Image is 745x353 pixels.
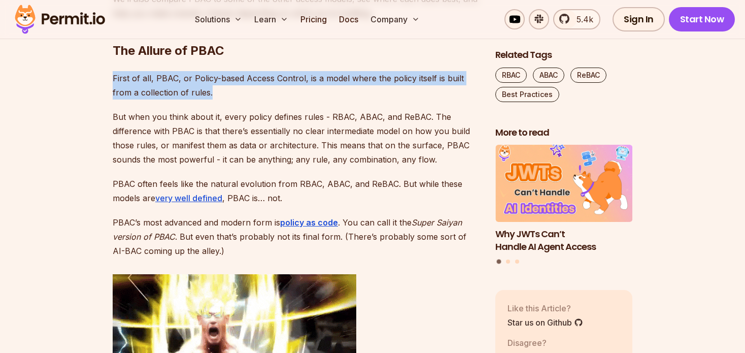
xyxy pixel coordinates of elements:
p: But when you think about it, every policy defines rules - RBAC, ABAC, and ReBAC. The difference w... [113,110,479,167]
p: First of all, PBAC, or Policy-based Access Control, is a model where the policy itself is built f... [113,71,479,100]
img: Why JWTs Can’t Handle AI Agent Access [495,145,632,222]
a: Docs [335,9,362,29]
a: Sign In [613,7,665,31]
button: Go to slide 1 [497,260,501,264]
p: PBAC often feels like the natural evolution from RBAC, ABAC, and ReBAC. But while these models ar... [113,177,479,205]
div: Posts [495,145,632,266]
span: 5.4k [570,13,593,25]
a: Pricing [296,9,331,29]
a: policy as code [280,217,338,228]
button: Learn [250,9,292,29]
a: RBAC [495,68,527,83]
button: Go to slide 3 [515,260,519,264]
a: Best Practices [495,87,559,102]
a: ReBAC [570,68,606,83]
a: Start Now [669,7,735,31]
em: Super Saiyan version of PBAC [113,217,462,242]
h2: More to read [495,126,632,139]
button: Company [366,9,424,29]
button: Solutions [191,9,246,29]
a: ABAC [533,68,564,83]
img: Permit logo [10,2,110,37]
a: very well defined [155,193,222,203]
p: Disagree? [507,337,561,349]
p: PBAC’s most advanced and modern form is . You can call it the . But even that’s probably not its ... [113,215,479,258]
h3: Why JWTs Can’t Handle AI Agent Access [495,228,632,253]
p: Like this Article? [507,302,583,314]
a: 5.4k [553,9,600,29]
h2: Related Tags [495,49,632,61]
button: Go to slide 2 [506,260,510,264]
a: Star us on Github [507,316,583,329]
li: 1 of 3 [495,145,632,253]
